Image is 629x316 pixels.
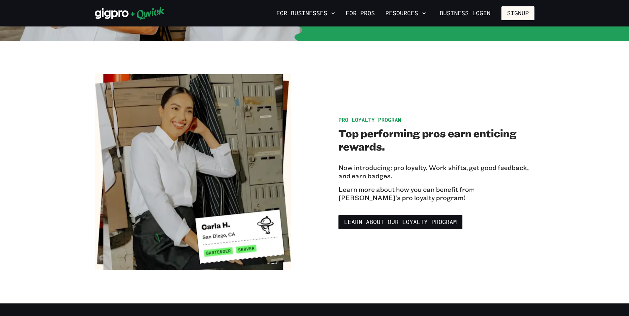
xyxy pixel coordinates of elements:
button: Resources [383,8,429,19]
span: Pro Loyalty Program [338,116,401,123]
p: Learn more about how you can benefit from [PERSON_NAME]'s pro loyalty program! [338,185,534,202]
a: Learn about our Loyalty Program [338,215,462,229]
a: For Pros [343,8,377,19]
img: pro loyalty benefits [95,74,291,270]
a: Business Login [434,6,496,20]
p: Now introducing: pro loyalty. Work shifts, get good feedback, and earn badges. [338,163,534,180]
button: Signup [501,6,534,20]
button: For Businesses [274,8,338,19]
h2: Top performing pros earn enticing rewards. [338,126,534,153]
